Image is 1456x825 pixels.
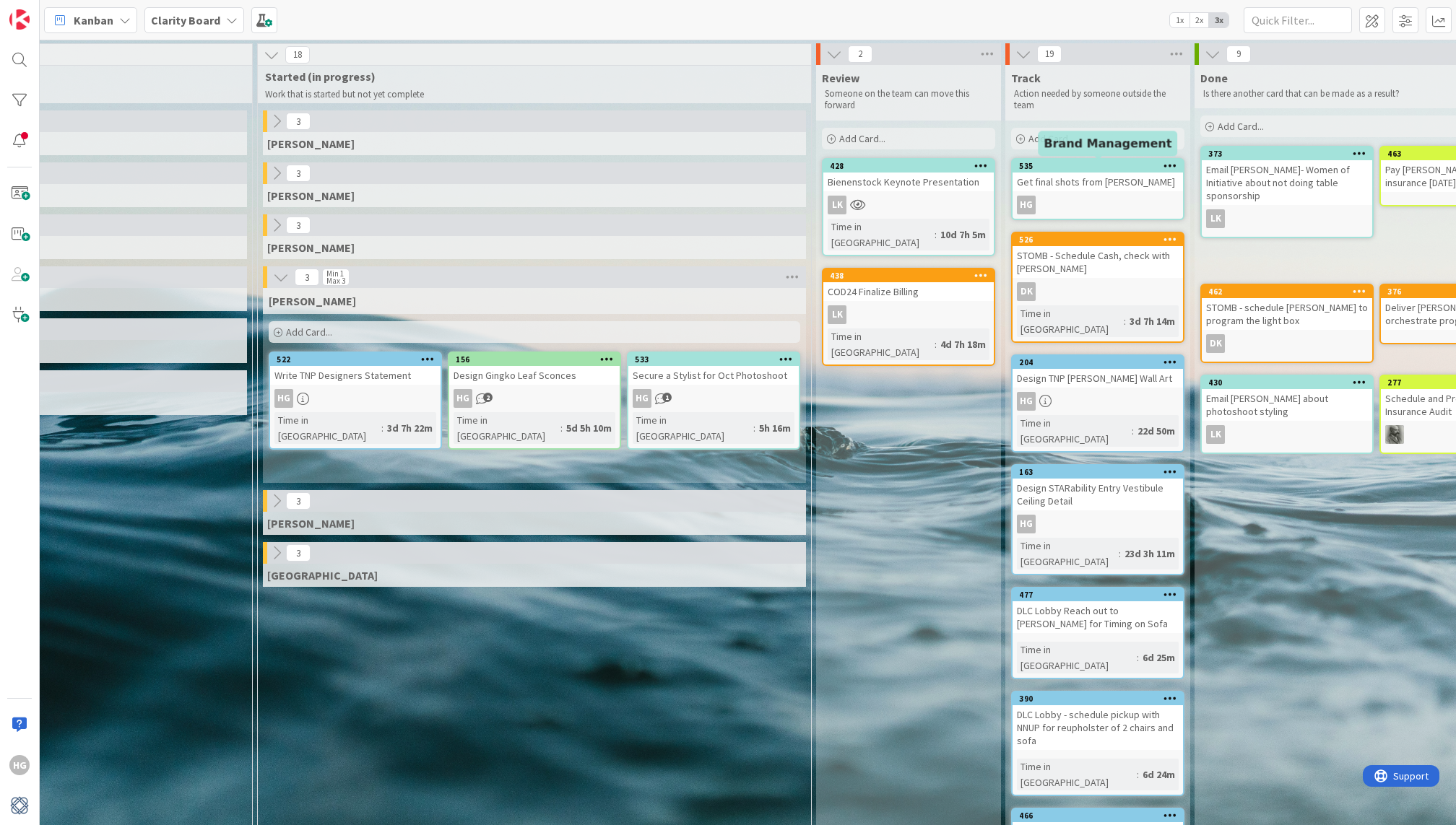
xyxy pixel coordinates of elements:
[1013,515,1183,533] div: HG
[1014,88,1182,112] p: Action needed by someone outside the team
[1189,13,1209,27] span: 2x
[448,352,621,450] a: 156Design Gingko Leaf SconcesHGTime in [GEOGRAPHIC_DATA]:5d 5h 10m
[1206,209,1225,228] div: LK
[381,420,383,436] span: :
[1013,466,1183,510] div: 163Design STARability Entry Vestibule Ceiling Detail
[1011,691,1184,796] a: 390DLC Lobby - schedule pickup with NNUP for reupholster of 2 chairs and sofaTime in [GEOGRAPHIC_...
[274,412,381,444] div: Time in [GEOGRAPHIC_DATA]
[823,160,994,173] div: 428
[1013,173,1183,191] div: Get final shots from [PERSON_NAME]
[1011,232,1184,343] a: 526STOMB - Schedule Cash, check with [PERSON_NAME]DKTime in [GEOGRAPHIC_DATA]:3d 7h 14m
[1013,356,1183,388] div: 204Design TNP [PERSON_NAME] Wall Art
[1226,45,1251,63] span: 9
[1208,149,1372,159] div: 373
[633,389,651,408] div: HG
[267,516,355,531] span: Philip
[1202,389,1372,421] div: Email [PERSON_NAME] about photoshoot styling
[633,412,753,444] div: Time in [GEOGRAPHIC_DATA]
[1208,287,1372,297] div: 462
[755,420,794,436] div: 5h 16m
[449,353,620,366] div: 156
[1200,146,1374,238] a: 373Email [PERSON_NAME]- Women of Initiative about not doing table sponsorshipLK
[383,420,436,436] div: 3d 7h 22m
[151,13,220,27] b: Clarity Board
[935,227,937,243] span: :
[839,132,885,145] span: Add Card...
[1013,233,1183,246] div: 526
[822,158,995,256] a: 428Bienenstock Keynote PresentationLKTime in [GEOGRAPHIC_DATA]:10d 7h 5m
[830,161,994,171] div: 428
[1209,13,1228,27] span: 3x
[1017,642,1137,673] div: Time in [GEOGRAPHIC_DATA]
[1013,588,1183,633] div: 477DLC Lobby Reach out to [PERSON_NAME] for Timing on Sofa
[823,173,994,191] div: Bienenstock Keynote Presentation
[1170,13,1189,27] span: 1x
[1013,392,1183,411] div: HG
[1011,158,1184,220] a: 535Get final shots from [PERSON_NAME]HG
[823,282,994,301] div: COD24 Finalize Billing
[1017,759,1137,790] div: Time in [GEOGRAPHIC_DATA]
[825,88,992,112] p: Someone on the team can move this forward
[1202,298,1372,330] div: STOMB - schedule [PERSON_NAME] to program the light box
[74,12,113,29] span: Kanban
[1017,515,1036,533] div: HG
[1013,233,1183,278] div: 526STOMB - Schedule Cash, check with [PERSON_NAME]
[1119,546,1121,562] span: :
[1044,136,1171,150] h5: Brand Management
[1013,246,1183,278] div: STOMB - Schedule Cash, check with [PERSON_NAME]
[1208,377,1372,388] div: 430
[1019,694,1183,704] div: 390
[1202,147,1372,205] div: 373Email [PERSON_NAME]- Women of Initiative about not doing table sponsorship
[1017,538,1119,569] div: Time in [GEOGRAPHIC_DATA]
[1200,71,1228,85] span: Done
[1019,161,1183,171] div: 535
[1202,376,1372,421] div: 430Email [PERSON_NAME] about photoshoot styling
[286,544,311,562] span: 3
[1139,650,1179,665] div: 6d 25m
[285,46,310,64] span: 18
[823,305,994,324] div: LK
[1137,650,1139,665] span: :
[1218,120,1264,133] span: Add Card...
[1013,160,1183,191] div: 535Get final shots from [PERSON_NAME]
[1017,196,1036,214] div: HG
[823,196,994,214] div: LK
[1121,546,1179,562] div: 23d 3h 11m
[1013,692,1183,705] div: 390
[449,353,620,385] div: 156Design Gingko Leaf Sconces
[1202,209,1372,228] div: LK
[454,412,560,444] div: Time in [GEOGRAPHIC_DATA]
[1013,282,1183,301] div: DK
[286,492,311,510] span: 3
[563,420,615,436] div: 5d 5h 10m
[1019,357,1183,367] div: 204
[1017,392,1036,411] div: HG
[1202,425,1372,444] div: LK
[1013,160,1183,173] div: 535
[456,354,620,365] div: 156
[823,269,994,301] div: 438COD24 Finalize Billing
[1013,466,1183,479] div: 163
[628,366,799,385] div: Secure a Stylist for Oct Photoshoot
[1011,464,1184,575] a: 163Design STARability Entry Vestibule Ceiling DetailHGTime in [GEOGRAPHIC_DATA]:23d 3h 11m
[662,393,672,402] span: 1
[628,389,799,408] div: HG
[9,755,30,775] div: HG
[560,420,563,436] span: :
[270,353,441,366] div: 522
[1037,45,1062,63] span: 19
[286,165,311,182] span: 3
[1011,587,1184,679] a: 477DLC Lobby Reach out to [PERSON_NAME] for Timing on SofaTime in [GEOGRAPHIC_DATA]:6d 25m
[454,389,472,408] div: HG
[628,353,799,366] div: 533
[483,393,493,402] span: 2
[269,352,442,450] a: 522Write TNP Designers StatementHGTime in [GEOGRAPHIC_DATA]:3d 7h 22m
[1137,767,1139,782] span: :
[935,336,937,352] span: :
[1019,467,1183,477] div: 163
[1200,284,1374,363] a: 462STOMB - schedule [PERSON_NAME] to program the light boxDK
[830,271,994,281] div: 438
[270,353,441,385] div: 522Write TNP Designers Statement
[1126,313,1179,329] div: 3d 7h 14m
[267,240,355,255] span: Lisa K.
